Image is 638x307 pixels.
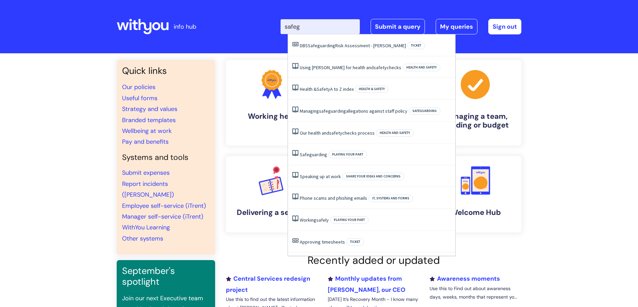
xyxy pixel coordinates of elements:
[346,238,364,246] span: Ticket
[328,151,367,158] span: Playing your part
[122,105,177,113] a: Strategy and values
[329,130,342,136] span: safety
[281,19,521,34] div: | -
[355,85,388,93] span: Health & Safety
[122,94,157,102] a: Useful forms
[436,19,477,34] a: My queries
[403,64,440,71] span: Health and safety
[122,116,176,124] a: Branded templates
[122,234,163,243] a: Other systems
[226,60,318,145] a: Working here
[407,42,425,49] span: Ticket
[122,83,155,91] a: Our policies
[342,173,404,180] span: Share your ideas and concerns
[300,86,354,92] a: Health &SafetyA to Z index
[430,275,500,283] a: Awareness moments
[231,112,312,121] h4: Working here
[226,254,521,267] h2: Recently added or updated
[330,216,369,224] span: Playing your part
[430,156,521,232] a: Welcome Hub
[374,64,387,71] span: safety
[122,180,174,199] a: Report incidents ([PERSON_NAME])
[300,108,407,114] a: Managingsafeguardingallegations against staff policy
[317,86,330,92] span: Safety
[122,127,172,135] a: Wellbeing at work
[435,112,516,130] h4: Managing a team, building or budget
[122,153,210,162] h4: Systems and tools
[430,284,521,301] p: Use this to Find out about awareness days, weeks, months that represent yo...
[376,129,414,137] span: Health and safety
[300,43,406,49] a: DBSSafeguardingRisk Assessment - [PERSON_NAME]
[308,43,335,49] span: Safeguarding
[122,169,170,177] a: Submit expenses
[328,275,405,294] a: Monthly updates from [PERSON_NAME], our CEO
[371,19,425,34] a: Submit a query
[300,130,375,136] a: Our health andsafetychecks process
[174,21,196,32] p: info hub
[226,156,318,232] a: Delivering a service
[231,208,312,217] h4: Delivering a service
[300,195,367,201] a: Phone scams and phishing emails
[281,19,360,34] input: Search
[319,108,346,114] span: safeguarding
[316,217,329,223] span: safely
[122,65,210,76] h3: Quick links
[122,213,203,221] a: Manager self-service (iTrent)
[430,60,521,145] a: Managing a team, building or budget
[409,107,440,115] span: Safeguarding
[122,202,206,210] a: Employee self-service (iTrent)
[369,195,413,202] span: IT, systems and forms
[300,173,341,179] a: Speaking up at work
[226,275,310,294] a: Central Services redesign project
[435,208,516,217] h4: Welcome Hub
[300,64,401,71] a: Using [PERSON_NAME] for health andsafetychecks
[488,19,521,34] a: Sign out
[122,138,169,146] a: Pay and benefits
[122,266,210,287] h3: September's spotlight
[300,151,327,158] a: Safeguarding
[300,217,329,223] a: Workingsafely
[300,239,345,245] a: Approving timesheets
[122,223,170,231] a: WithYou Learning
